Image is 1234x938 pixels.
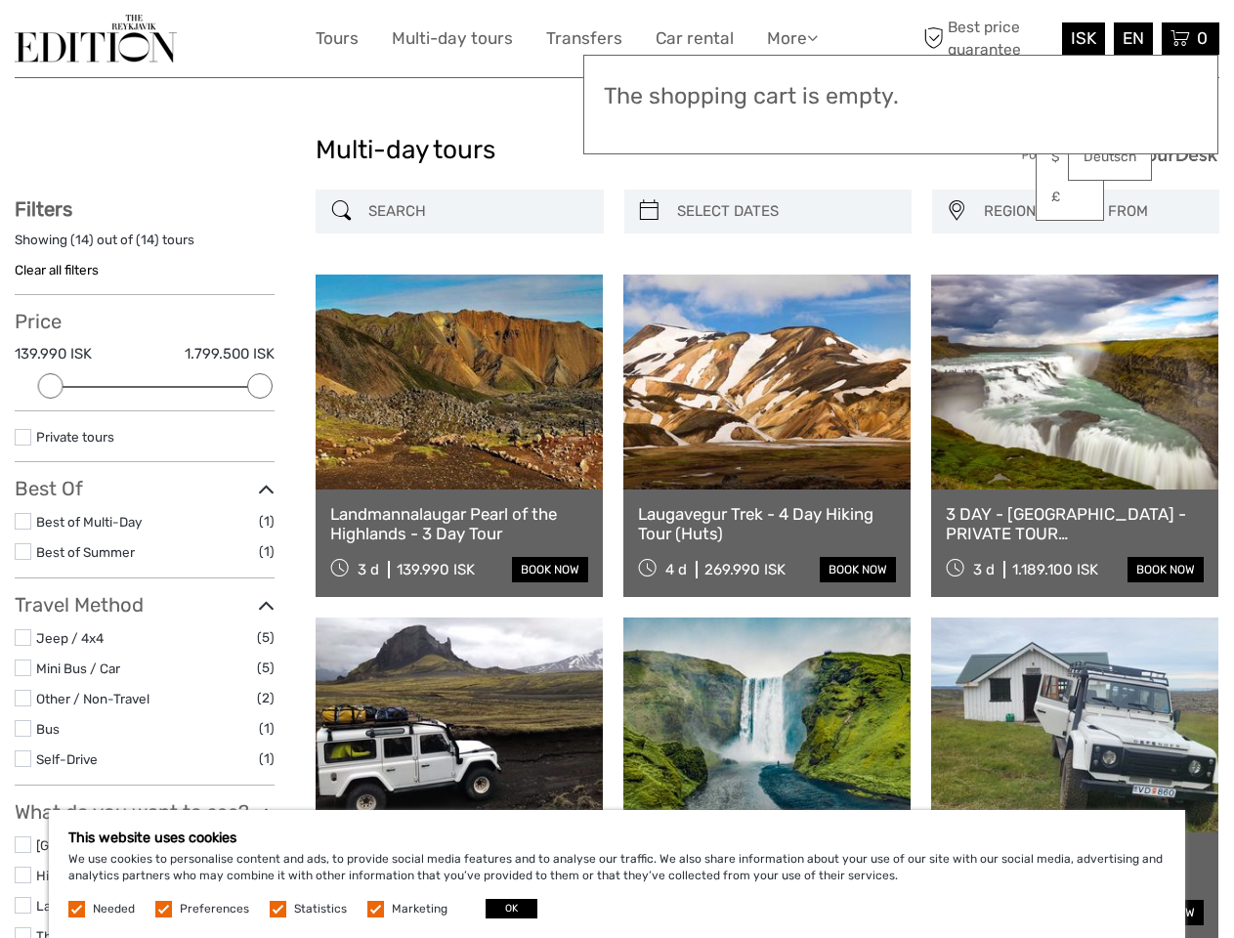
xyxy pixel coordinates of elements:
[36,691,149,706] a: Other / Non-Travel
[257,626,275,649] span: (5)
[185,344,275,364] label: 1.799.500 ISK
[36,630,104,646] a: Jeep / 4x4
[36,898,145,914] a: Landmannalaugar
[259,540,275,563] span: (1)
[257,687,275,709] span: (2)
[36,544,135,560] a: Best of Summer
[15,593,275,617] h3: Travel Method
[392,901,447,917] label: Marketing
[68,830,1166,846] h5: This website uses cookies
[15,800,275,824] h3: What do you want to see?
[36,514,142,530] a: Best of Multi-Day
[1037,180,1103,215] a: £
[946,504,1204,544] a: 3 DAY - [GEOGRAPHIC_DATA] - PRIVATE TOUR ([GEOGRAPHIC_DATA], [GEOGRAPHIC_DATA])
[704,561,786,578] div: 269.990 ISK
[1128,557,1204,582] a: book now
[259,717,275,740] span: (1)
[75,231,89,249] label: 14
[259,510,275,533] span: (1)
[397,561,475,578] div: 139.990 ISK
[358,561,379,578] span: 3 d
[49,810,1185,938] div: We use cookies to personalise content and ads, to provide social media features and to analyse ou...
[36,661,120,676] a: Mini Bus / Car
[93,901,135,917] label: Needed
[36,751,98,767] a: Self-Drive
[1021,143,1219,167] img: PurchaseViaTourDesk.png
[975,195,1210,228] button: REGION / STARTS FROM
[665,561,687,578] span: 4 d
[361,194,593,229] input: SEARCH
[1069,140,1151,175] a: Deutsch
[669,194,902,229] input: SELECT DATES
[546,24,622,53] a: Transfers
[36,868,97,883] a: Highlands
[15,477,275,500] h3: Best Of
[141,231,154,249] label: 14
[638,504,896,544] a: Laugavegur Trek - 4 Day Hiking Tour (Huts)
[604,83,1198,110] h3: The shopping cart is empty.
[918,17,1057,60] span: Best price guarantee
[1012,561,1098,578] div: 1.189.100 ISK
[1071,28,1096,48] span: ISK
[656,24,734,53] a: Car rental
[1114,22,1153,55] div: EN
[1194,28,1211,48] span: 0
[15,344,92,364] label: 139.990 ISK
[15,262,99,277] a: Clear all filters
[1037,140,1103,175] a: $
[392,24,513,53] a: Multi-day tours
[973,561,995,578] span: 3 d
[15,231,275,261] div: Showing ( ) out of ( ) tours
[15,15,177,63] img: The Reykjavík Edition
[36,837,169,853] a: [GEOGRAPHIC_DATA]
[15,197,72,221] strong: Filters
[512,557,588,582] a: book now
[15,310,275,333] h3: Price
[767,24,818,53] a: More
[180,901,249,917] label: Preferences
[330,504,588,544] a: Landmannalaugar Pearl of the Highlands - 3 Day Tour
[259,747,275,770] span: (1)
[486,899,537,918] button: OK
[36,721,60,737] a: Bus
[36,429,114,445] a: Private tours
[294,901,347,917] label: Statistics
[820,557,896,582] a: book now
[225,30,248,54] button: Open LiveChat chat widget
[27,34,221,50] p: We're away right now. Please check back later!
[257,657,275,679] span: (5)
[316,135,918,166] h1: Multi-day tours
[316,24,359,53] a: Tours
